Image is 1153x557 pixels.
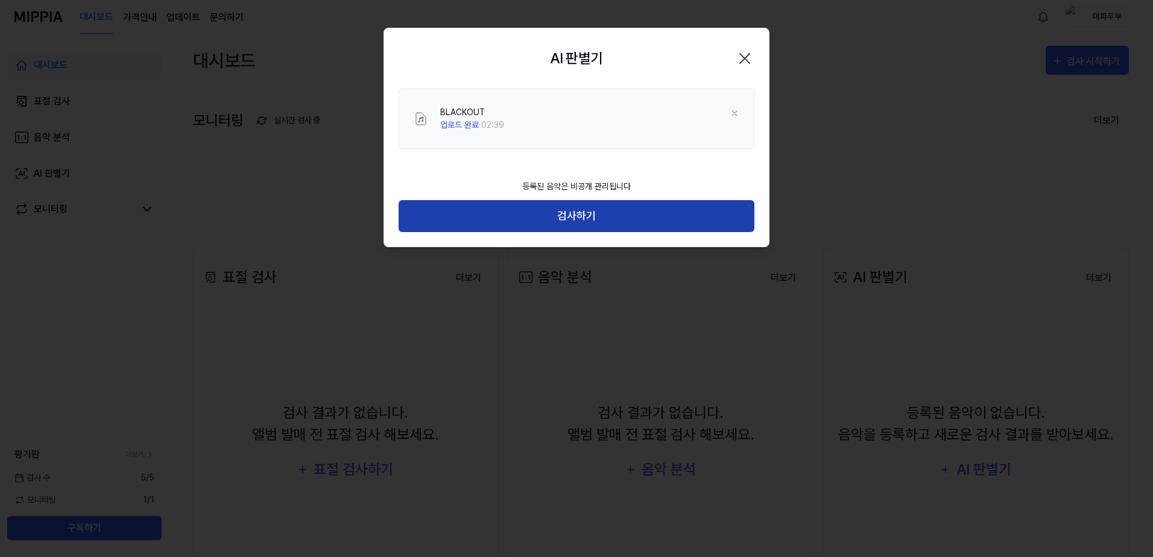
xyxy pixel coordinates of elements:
div: BLACKOUT [440,106,504,119]
div: · 02:39 [440,119,504,131]
span: 업로드 완료 [440,120,479,130]
div: 등록된 음악은 비공개 관리됩니다 [515,173,638,200]
img: File Select [414,112,428,126]
h2: AI 판별기 [550,48,602,69]
button: 검사하기 [399,200,754,232]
